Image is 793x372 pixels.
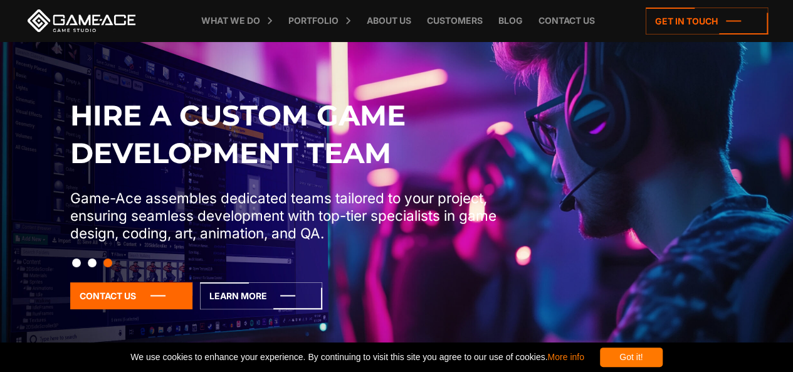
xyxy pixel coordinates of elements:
p: Game-Ace assembles dedicated teams tailored to your project, ensuring seamless development with t... [70,189,508,242]
div: Got it! [600,348,663,367]
h2: Hire a Custom Game Development Team [70,97,508,172]
a: More info [547,352,584,362]
button: Slide 1 [72,252,81,274]
span: We use cookies to enhance your experience. By continuing to visit this site you agree to our use ... [130,348,584,367]
button: Slide 2 [88,252,97,274]
button: Slide 3 [103,252,112,274]
a: Get in touch [646,8,768,35]
a: Learn More [200,282,322,309]
a: Contact Us [70,282,192,309]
